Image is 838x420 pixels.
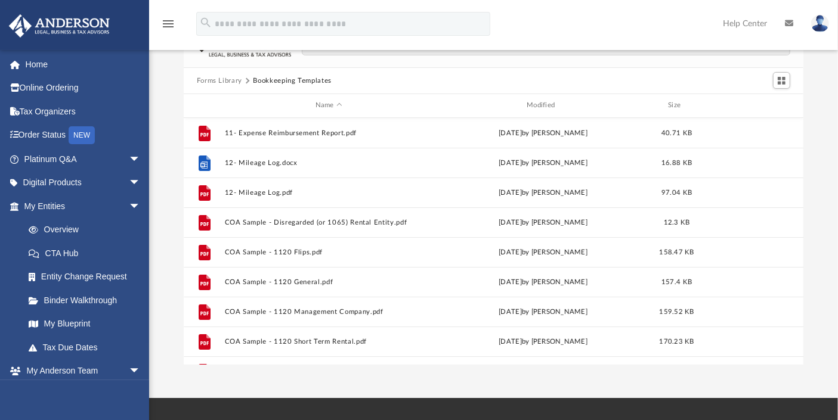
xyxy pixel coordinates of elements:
button: 12- Mileage Log.docx [224,159,433,167]
div: [DATE] by [PERSON_NAME] [438,336,647,347]
div: Modified [438,100,648,111]
div: [DATE] by [PERSON_NAME] [438,187,647,198]
a: Order StatusNEW [8,123,159,148]
a: CTA Hub [17,241,159,265]
a: Online Ordering [8,76,159,100]
a: Home [8,52,159,76]
div: [DATE] by [PERSON_NAME] [438,306,647,317]
a: Tax Organizers [8,99,159,123]
span: 170.23 KB [659,338,694,344]
div: [DATE] by [PERSON_NAME] [438,217,647,228]
a: Entity Change Request [17,265,159,289]
span: 16.88 KB [661,159,692,166]
button: 12- Mileage Log.pdf [224,189,433,197]
a: Tax Due Dates [17,335,159,359]
a: Overview [17,218,159,242]
a: menu [161,23,175,31]
div: id [706,100,789,111]
button: Forms Library [197,76,242,86]
button: COA Sample - Disregarded (or 1065) Rental Entity.pdf [224,219,433,226]
div: grid [184,118,804,365]
button: Bookkeeping Templates [253,76,332,86]
div: [DATE] by [PERSON_NAME] [438,127,647,138]
a: Binder Walkthrough [17,288,159,312]
div: Size [653,100,700,111]
a: My Blueprint [17,312,153,336]
span: arrow_drop_down [129,359,153,384]
button: COA Sample - 1120 Short Term Rental.pdf [224,338,433,346]
span: 158.47 KB [659,248,694,255]
a: My Anderson Teamarrow_drop_down [8,359,153,383]
img: User Pic [811,15,829,32]
img: Anderson Advisors Platinum Portal [5,14,113,38]
div: [DATE] by [PERSON_NAME] [438,276,647,287]
span: 40.71 KB [661,129,692,136]
button: COA Sample - 1120 General.pdf [224,278,433,286]
span: arrow_drop_down [129,194,153,219]
div: id [189,100,219,111]
a: My Entitiesarrow_drop_down [8,194,159,218]
span: arrow_drop_down [129,171,153,195]
button: COA Sample - 1120 Flips.pdf [224,248,433,256]
div: Name [224,100,433,111]
a: Platinum Q&Aarrow_drop_down [8,147,159,171]
i: menu [161,17,175,31]
span: 157.4 KB [661,278,692,285]
a: Digital Productsarrow_drop_down [8,171,159,195]
div: NEW [69,126,95,144]
button: Switch to Grid View [773,72,791,89]
button: 11- Expense Reimbursement Report.pdf [224,129,433,137]
span: 97.04 KB [661,189,692,195]
button: COA Sample - 1120 Management Company.pdf [224,308,433,316]
span: 12.3 KB [663,219,689,225]
div: [DATE] by [PERSON_NAME] [438,247,647,257]
span: arrow_drop_down [129,147,153,172]
div: [DATE] by [PERSON_NAME] [438,157,647,168]
span: 159.52 KB [659,308,694,315]
i: search [199,16,212,29]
